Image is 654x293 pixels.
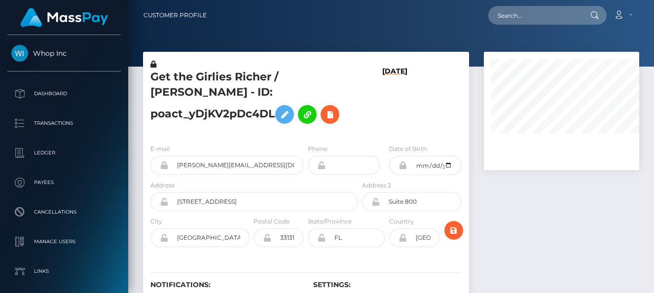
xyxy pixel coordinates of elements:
[313,281,461,289] h6: Settings:
[7,200,121,224] a: Cancellations
[150,181,175,190] label: Address
[150,217,162,226] label: City
[11,146,117,160] p: Ledger
[150,281,298,289] h6: Notifications:
[11,86,117,101] p: Dashboard
[7,81,121,106] a: Dashboard
[488,6,581,25] input: Search...
[308,217,352,226] label: State/Province
[7,141,121,165] a: Ledger
[382,67,407,132] h6: [DATE]
[11,205,117,220] p: Cancellations
[389,217,414,226] label: Country
[7,49,121,58] span: Whop Inc
[254,217,290,226] label: Postal Code
[389,145,427,153] label: Date of Birth
[150,70,353,129] h5: Get the Girlies Richer / [PERSON_NAME] - ID: poact_yDjKV2pDc4DL
[150,145,170,153] label: E-mail
[11,264,117,279] p: Links
[20,8,108,27] img: MassPay Logo
[362,181,391,190] label: Address 2
[11,234,117,249] p: Manage Users
[7,229,121,254] a: Manage Users
[7,170,121,195] a: Payees
[7,259,121,284] a: Links
[7,111,121,136] a: Transactions
[308,145,327,153] label: Phone
[11,175,117,190] p: Payees
[11,45,28,62] img: Whop Inc
[144,5,207,26] a: Customer Profile
[11,116,117,131] p: Transactions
